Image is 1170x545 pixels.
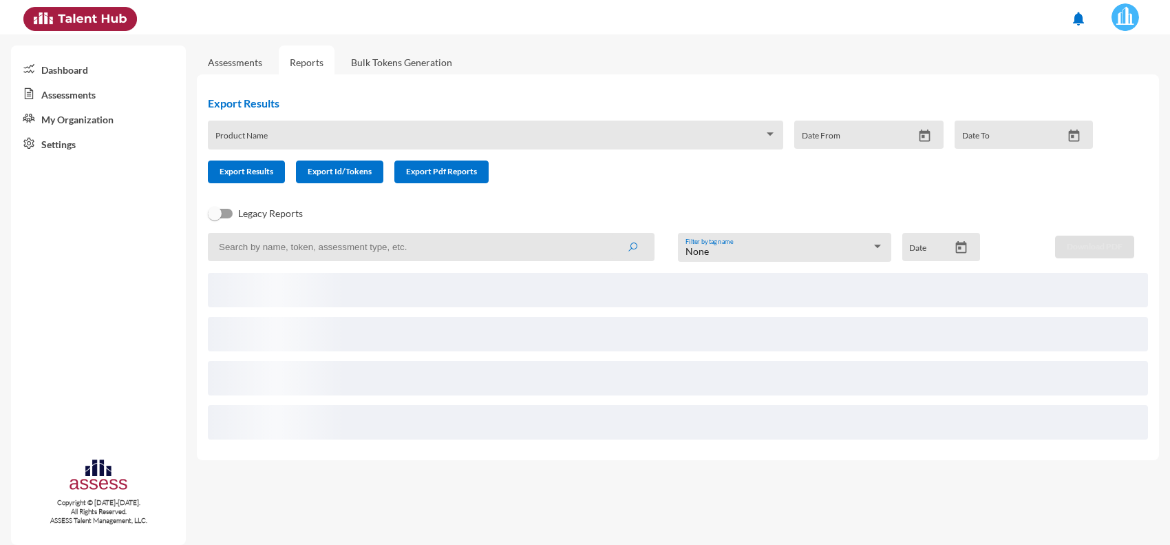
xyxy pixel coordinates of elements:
a: Bulk Tokens Generation [340,45,463,79]
a: Assessments [208,56,262,68]
span: None [685,245,709,257]
button: Open calendar [949,240,973,255]
a: Dashboard [11,56,186,81]
button: Open calendar [913,129,937,143]
input: Search by name, token, assessment type, etc. [208,233,655,261]
button: Export Pdf Reports [394,161,489,183]
span: Export Pdf Reports [406,166,477,176]
p: Copyright © [DATE]-[DATE]. All Rights Reserved. ASSESS Talent Management, LLC. [11,498,186,525]
button: Export Id/Tokens [296,161,383,183]
span: Export Id/Tokens [308,166,372,176]
button: Download PDF [1055,236,1134,258]
a: Settings [11,131,186,156]
button: Export Results [208,161,285,183]
a: My Organization [11,106,186,131]
a: Reports [279,45,334,79]
button: Open calendar [1062,129,1086,143]
span: Legacy Reports [238,205,303,222]
a: Assessments [11,81,186,106]
span: Export Results [220,166,273,176]
img: assesscompany-logo.png [68,457,129,495]
h2: Export Results [208,96,1104,110]
mat-icon: notifications [1070,10,1087,27]
span: Download PDF [1067,241,1123,251]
